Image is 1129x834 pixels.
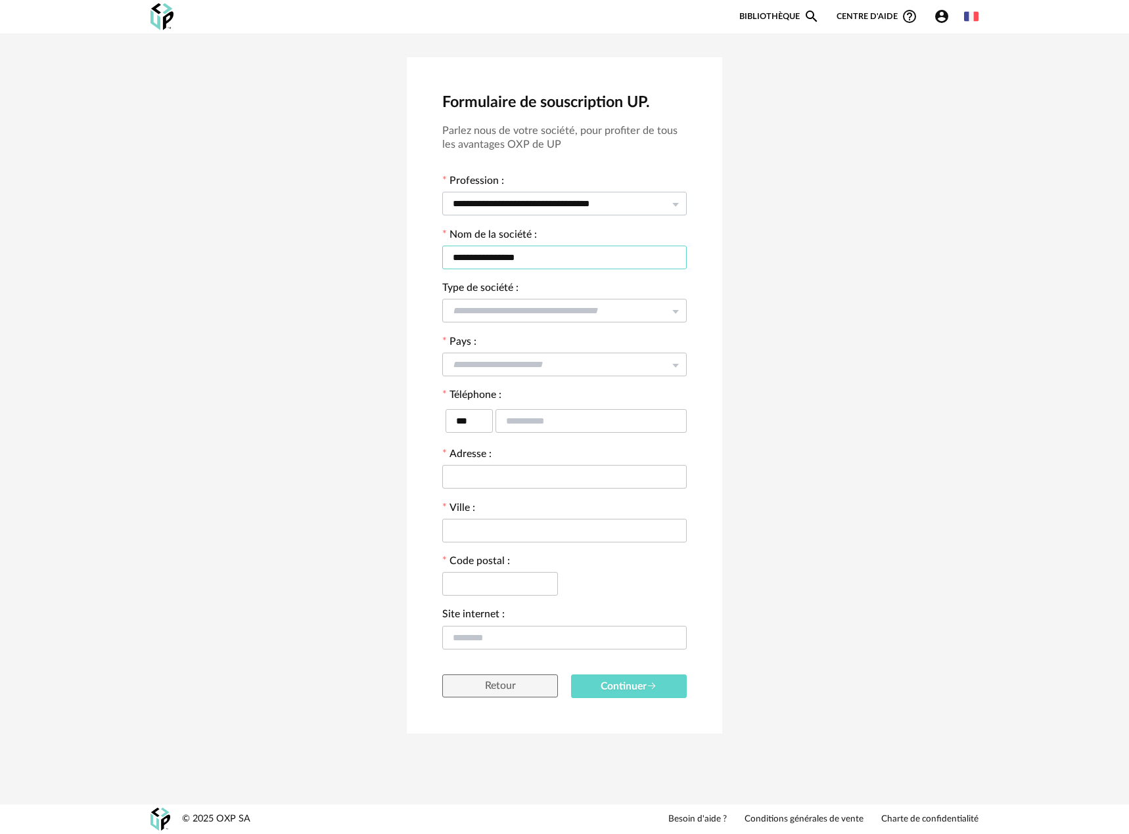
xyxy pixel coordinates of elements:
[150,808,170,831] img: OXP
[150,3,173,30] img: OXP
[442,124,687,152] h3: Parlez nous de votre société, pour profiter de tous les avantages OXP de UP
[964,9,979,24] img: fr
[571,674,687,699] button: Continuer
[442,337,476,350] label: Pays :
[601,681,657,691] span: Continuer
[442,503,475,516] label: Ville :
[804,9,819,24] span: Magnify icon
[934,9,950,24] span: Account Circle icon
[442,176,504,189] label: Profession :
[182,813,250,825] div: © 2025 OXP SA
[881,814,979,825] a: Charte de confidentialité
[442,283,518,296] label: Type de société :
[442,609,505,623] label: Site internet :
[442,556,510,569] label: Code postal :
[442,674,558,698] button: Retour
[442,449,492,462] label: Adresse :
[902,9,917,24] span: Help Circle Outline icon
[442,230,537,243] label: Nom de la société :
[485,680,516,691] span: Retour
[745,814,864,825] a: Conditions générales de vente
[837,9,917,24] span: Centre d'aideHelp Circle Outline icon
[934,9,956,24] span: Account Circle icon
[739,9,819,24] a: BibliothèqueMagnify icon
[442,93,687,112] h2: Formulaire de souscription UP.
[668,814,727,825] a: Besoin d'aide ?
[442,390,501,403] label: Téléphone :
